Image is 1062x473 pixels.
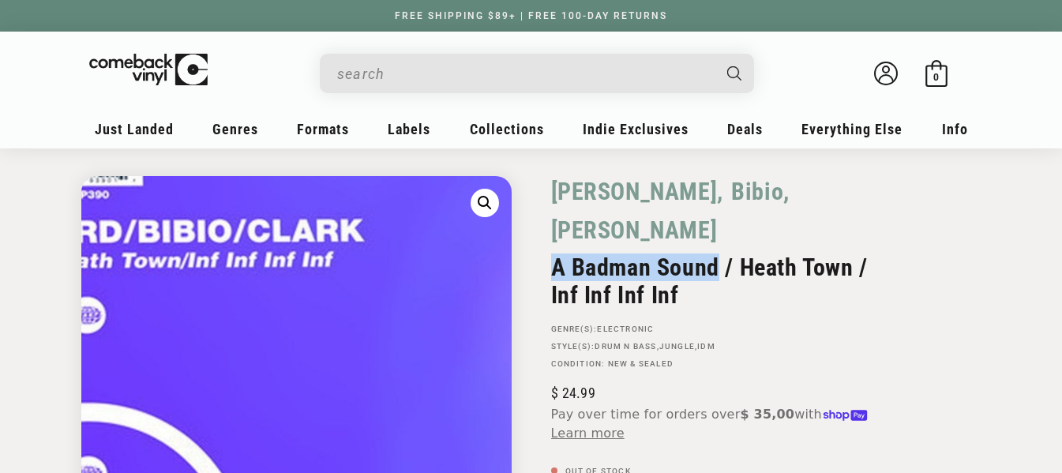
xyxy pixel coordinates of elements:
span: 24.99 [551,385,595,401]
span: Formats [297,121,349,137]
a: IDM [697,342,715,351]
span: Collections [470,121,544,137]
span: Everything Else [801,121,903,137]
span: 0 [933,71,939,83]
a: Drum n Bass [595,342,656,351]
button: Search [713,54,756,93]
h2: A Badman Sound / Heath Town / Inf Inf Inf Inf [551,253,899,309]
a: Electronic [597,325,654,333]
span: Just Landed [95,121,174,137]
span: $ [551,385,558,401]
p: Condition: New & Sealed [551,359,899,369]
p: GENRE(S): [551,325,899,334]
a: Bibio, [731,176,790,207]
input: When autocomplete results are available use up and down arrows to review and enter to select [337,58,711,90]
span: Indie Exclusives [583,121,689,137]
div: Search [320,54,754,93]
p: STYLE(S): , , [551,342,899,351]
a: Jungle [659,342,695,351]
span: Deals [727,121,763,137]
a: FREE SHIPPING $89+ | FREE 100-DAY RETURNS [379,10,683,21]
span: Genres [212,121,258,137]
a: [PERSON_NAME] [551,215,718,246]
span: Labels [388,121,430,137]
a: [PERSON_NAME], [551,176,723,207]
span: Info [942,121,968,137]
